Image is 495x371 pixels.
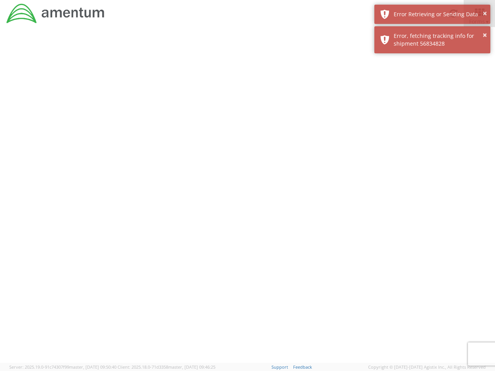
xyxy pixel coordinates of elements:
span: master, [DATE] 09:46:25 [168,364,215,370]
div: Error, fetching tracking info for shipment 56834828 [394,32,485,48]
a: Feedback [293,364,312,370]
span: Copyright © [DATE]-[DATE] Agistix Inc., All Rights Reserved [368,364,486,370]
button: × [483,30,487,41]
a: Support [271,364,288,370]
div: Error Retrieving or Sending Data [394,10,485,18]
button: × [483,8,487,19]
span: Server: 2025.19.0-91c74307f99 [9,364,116,370]
span: Client: 2025.18.0-71d3358 [118,364,215,370]
img: dyn-intl-logo-049831509241104b2a82.png [6,3,106,24]
span: master, [DATE] 09:50:40 [69,364,116,370]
